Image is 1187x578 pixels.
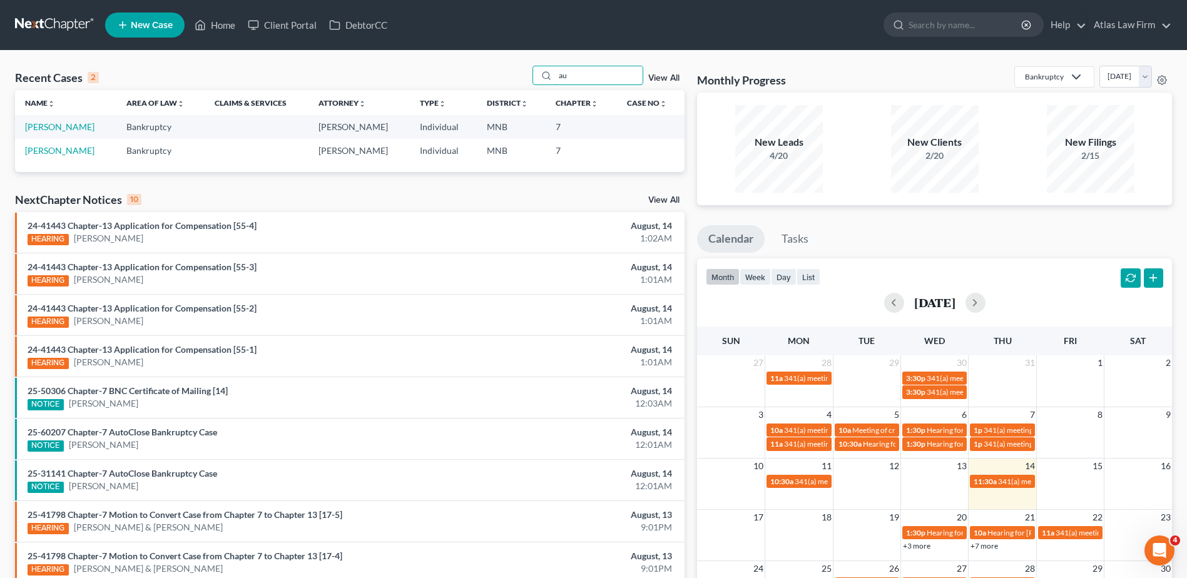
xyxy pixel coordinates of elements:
span: Fri [1064,335,1077,346]
th: Claims & Services [205,90,308,115]
span: 29 [888,355,900,370]
span: 15 [1091,459,1104,474]
i: unfold_more [660,100,667,108]
div: 1:02AM [466,232,672,245]
span: 11a [1042,528,1054,537]
span: Thu [994,335,1012,346]
a: View All [648,196,680,205]
span: Mon [788,335,810,346]
span: 3:30p [906,373,925,383]
a: [PERSON_NAME] [74,315,143,327]
div: HEARING [28,523,69,534]
div: HEARING [28,564,69,575]
span: Sun [722,335,740,346]
div: NextChapter Notices [15,192,141,207]
span: 21 [1024,510,1036,525]
div: 12:01AM [466,480,672,492]
span: 1:30p [906,439,925,449]
div: Bankruptcy [1025,71,1064,82]
span: 341(a) meeting for [PERSON_NAME] [795,477,915,486]
h2: [DATE] [914,296,955,309]
a: Districtunfold_more [487,98,528,108]
i: unfold_more [439,100,446,108]
div: 10 [127,194,141,205]
td: 7 [546,139,616,162]
span: 341(a) meeting for [PERSON_NAME] & [PERSON_NAME] [784,439,971,449]
div: August, 14 [466,426,672,439]
td: [PERSON_NAME] [308,139,410,162]
span: 22 [1091,510,1104,525]
div: NOTICE [28,482,64,493]
a: Attorneyunfold_more [318,98,366,108]
a: 25-41798 Chapter-7 Motion to Convert Case from Chapter 7 to Chapter 13 [17-5] [28,509,342,520]
div: August, 13 [466,509,672,521]
span: 10a [838,425,851,435]
i: unfold_more [359,100,366,108]
span: 23 [1159,510,1172,525]
span: 11 [820,459,833,474]
a: 25-60207 Chapter-7 AutoClose Bankruptcy Case [28,427,217,437]
a: Atlas Law Firm [1088,14,1171,36]
a: +7 more [970,541,998,550]
span: 3 [757,407,765,422]
span: 341(a) meeting for [PERSON_NAME] [927,373,1047,383]
div: August, 14 [466,261,672,273]
i: unfold_more [521,100,528,108]
span: 14 [1024,459,1036,474]
a: Case Nounfold_more [627,98,667,108]
span: 13 [955,459,968,474]
span: 26 [888,561,900,576]
div: 1:01AM [466,356,672,368]
span: Hearing for [PERSON_NAME] [987,528,1085,537]
span: Hearing for [PERSON_NAME] [927,439,1024,449]
a: [PERSON_NAME] [69,480,138,492]
div: NOTICE [28,399,64,410]
span: 9 [1164,407,1172,422]
div: 9:01PM [466,521,672,534]
a: [PERSON_NAME] & [PERSON_NAME] [74,562,223,575]
span: 341(a) meeting for [PERSON_NAME] [984,425,1104,435]
span: 28 [1024,561,1036,576]
span: 1p [974,425,982,435]
button: month [706,268,740,285]
span: 20 [955,510,968,525]
td: 7 [546,115,616,138]
div: 12:01AM [466,439,672,451]
span: 341(a) meeting for [PERSON_NAME] [1056,528,1176,537]
a: [PERSON_NAME] [69,397,138,410]
a: [PERSON_NAME] [69,439,138,451]
a: Help [1044,14,1086,36]
iframe: Intercom live chat [1144,535,1174,565]
td: Individual [410,139,476,162]
span: 1:30p [906,425,925,435]
span: 5 [893,407,900,422]
span: 10a [974,528,986,537]
a: [PERSON_NAME] [25,145,94,156]
a: 25-31141 Chapter-7 AutoClose Bankruptcy Case [28,468,217,479]
div: 1:01AM [466,273,672,286]
div: HEARING [28,317,69,328]
span: 341(a) meeting for [PERSON_NAME] & [PERSON_NAME] [998,477,1185,486]
span: 341(a) meeting for [PERSON_NAME] [784,425,905,435]
div: 9:01PM [466,562,672,575]
span: 10:30a [838,439,862,449]
input: Search by name... [909,13,1023,36]
span: 18 [820,510,833,525]
span: 341(a) meeting for [PERSON_NAME] & [PERSON_NAME] [784,373,971,383]
td: MNB [477,139,546,162]
div: HEARING [28,234,69,245]
span: 12 [888,459,900,474]
span: 17 [752,510,765,525]
div: New Clients [891,135,979,150]
div: New Filings [1047,135,1134,150]
a: Typeunfold_more [420,98,446,108]
span: 1:30p [906,528,925,537]
div: Recent Cases [15,70,99,85]
a: 24-41443 Chapter-13 Application for Compensation [55-2] [28,303,257,313]
span: 31 [1024,355,1036,370]
td: MNB [477,115,546,138]
a: Area of Lawunfold_more [126,98,185,108]
span: 1p [974,439,982,449]
span: 27 [955,561,968,576]
div: August, 14 [466,343,672,356]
